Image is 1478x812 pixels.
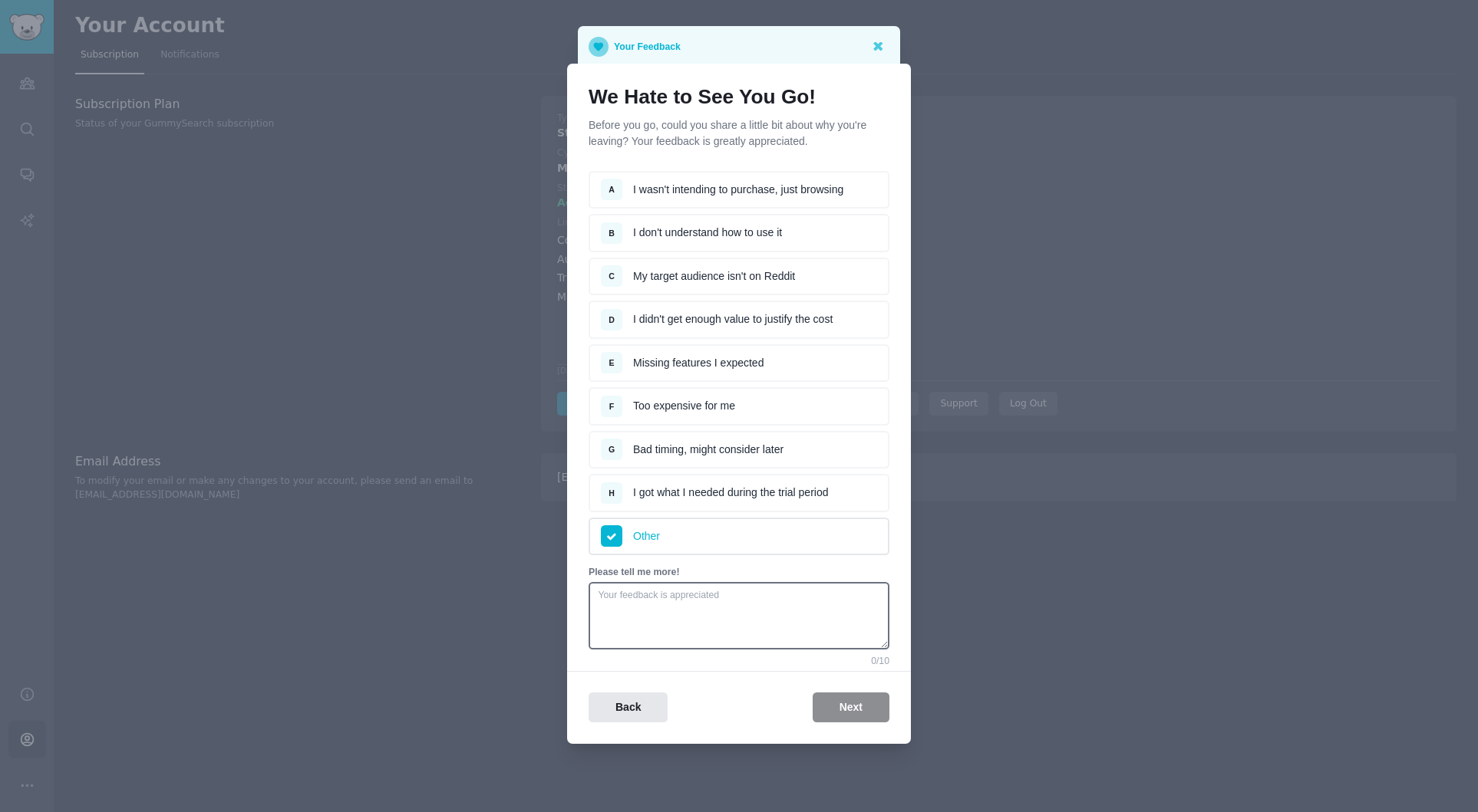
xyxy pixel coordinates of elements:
[609,358,614,367] span: E
[589,117,889,150] p: Before you go, could you share a little bit about why you're leaving? Your feedback is greatly ap...
[589,566,889,580] p: Please tell me more!
[589,85,889,110] h1: We Hate to See You Go!
[609,228,615,238] span: B
[609,488,615,498] span: H
[871,656,876,666] span: 0
[589,692,668,722] button: Back
[879,656,889,666] span: 10
[609,185,615,194] span: A
[614,37,681,57] p: Your Feedback
[871,655,889,669] p: /
[609,271,615,281] span: C
[609,402,614,411] span: F
[609,445,615,454] span: G
[609,315,615,324] span: D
